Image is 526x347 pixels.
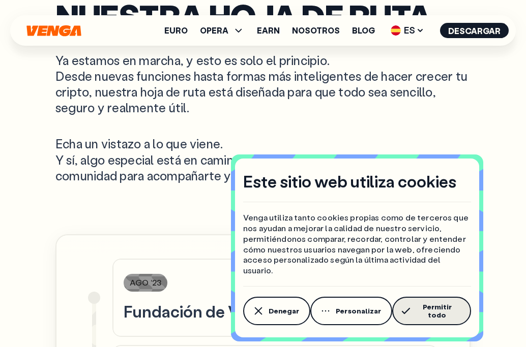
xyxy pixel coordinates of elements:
p: Ya estamos en marcha, y esto es solo el principio. Desde nuevas funciones hasta formas más inteli... [55,52,471,116]
svg: Inicio [25,25,82,37]
span: ES [387,22,428,39]
div: Ago ‘23 [124,274,167,292]
button: Descargar [440,23,509,38]
a: Euro [164,26,188,35]
img: flag-es [391,25,401,36]
span: OPERA [200,26,228,35]
span: Denegar [269,307,299,315]
p: Echa un vistazo a lo que viene. Y sí, algo especial está en camino: un token de Venga impulsado p... [55,136,471,183]
a: Nosotros [292,26,340,35]
h3: Fundación de Venga [124,301,427,322]
button: Personalizar [310,297,392,325]
button: Permitir todo [392,297,471,325]
p: Venga utiliza tanto cookies propias como de terceros que nos ayudan a mejorar la calidad de nuest... [243,212,471,276]
span: Permitir todo [414,303,460,319]
h4: Este sitio web utiliza cookies [243,171,456,192]
span: OPERA [200,24,245,37]
button: Denegar [243,297,310,325]
a: Blog [352,26,375,35]
span: Personalizar [336,307,381,315]
a: Earn [257,26,280,35]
